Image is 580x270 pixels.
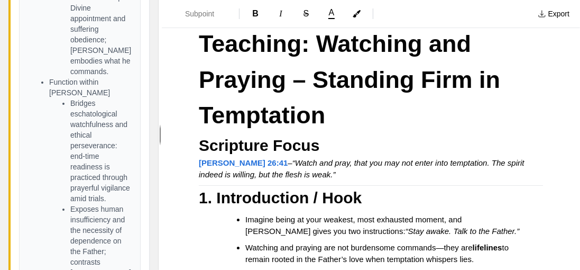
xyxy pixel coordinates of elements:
[199,158,527,179] em: “Watch and pray, that you may not enter into temptation. The spirit indeed is willing, but the fl...
[70,98,132,204] li: Bridges eschatological watchfulness and ethical perseverance: end-time readiness is practiced thr...
[329,8,335,17] span: A
[199,30,507,129] strong: Teaching: Watching and Praying – Standing Firm in Temptation
[166,4,235,23] button: Formatting Options
[406,227,520,236] em: “Stay awake. Talk to the Father.”
[320,6,343,21] button: A
[252,9,259,18] span: B
[199,137,319,154] span: Scripture Focus
[199,158,288,167] a: [PERSON_NAME] 26:41
[473,243,502,252] strong: lifelines
[303,9,309,18] span: S
[294,5,318,22] button: Format Strikethrough
[527,217,567,257] iframe: Drift Widget Chat Controller
[269,5,292,22] button: Format Italics
[279,9,282,18] span: I
[199,189,362,206] strong: 1. Introduction / Hook
[49,77,132,98] p: Function within [PERSON_NAME]
[288,158,292,167] span: –
[244,5,267,22] button: Format Bold
[531,5,576,22] button: Export
[185,8,222,19] span: Subpoint
[245,243,473,252] span: Watching and praying are not burdensome commands—they are
[245,215,464,236] span: Imagine being at your weakest, most exhausted moment, and [PERSON_NAME] gives you two instructions:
